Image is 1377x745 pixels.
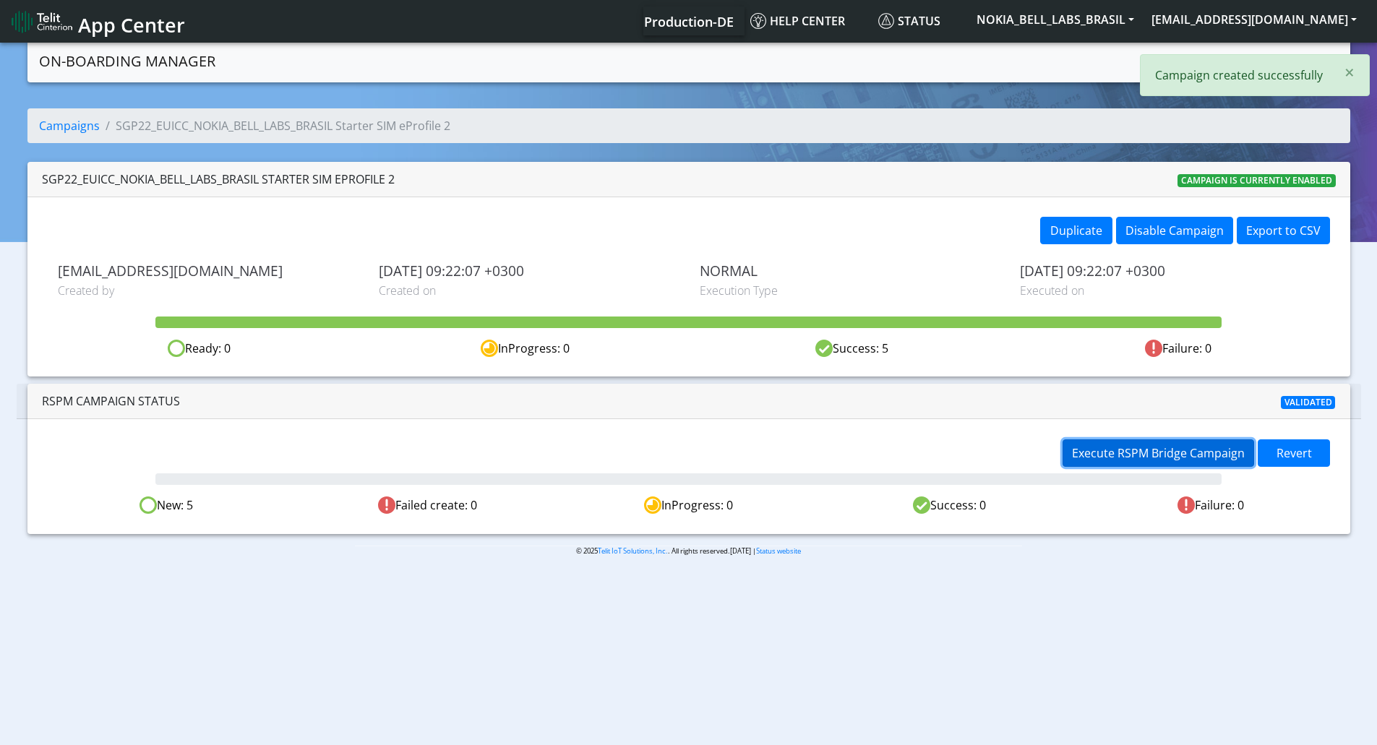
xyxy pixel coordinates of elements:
[42,393,180,409] span: RSPM Campaign Status
[700,262,999,279] span: NORMAL
[58,282,357,299] span: Created by
[815,340,833,357] img: success.svg
[168,340,185,357] img: ready.svg
[558,496,819,514] div: InProgress: 0
[750,13,766,29] img: knowledge.svg
[968,7,1143,33] button: NOKIA_BELL_LABS_BRASIL
[1258,439,1330,467] button: Revert
[78,12,185,38] span: App Center
[819,496,1080,514] div: Success: 0
[1080,496,1341,514] div: Failure: 0
[140,496,157,514] img: Ready
[872,7,968,35] a: Status
[481,340,498,357] img: in-progress.svg
[39,118,100,134] a: Campaigns
[1224,46,1339,74] a: Create campaign
[1277,445,1312,461] span: Revert
[379,262,678,279] span: [DATE] 09:22:07 +0300
[12,6,183,37] a: App Center
[1015,340,1341,358] div: Failure: 0
[598,546,668,556] a: Telit IoT Solutions, Inc.
[27,108,1350,155] nav: breadcrumb
[39,47,215,76] a: On-Boarding Manager
[378,496,395,514] img: Failed
[745,7,872,35] a: Help center
[362,340,688,358] div: InProgress: 0
[700,282,999,299] span: Execution Type
[1143,7,1365,33] button: [EMAIL_ADDRESS][DOMAIN_NAME]
[12,10,72,33] img: logo-telit-cinterion-gw-new.png
[379,282,678,299] span: Created on
[1177,174,1336,187] span: Campaign is currently enabled
[1145,340,1162,357] img: fail.svg
[644,13,734,30] span: Production-DE
[1072,445,1245,461] span: Execute RSPM Bridge Campaign
[1020,282,1319,299] span: Executed on
[750,13,845,29] span: Help center
[1063,439,1254,467] button: Execute RSPM Bridge Campaign
[878,13,894,29] img: status.svg
[878,13,940,29] span: Status
[1116,217,1233,244] button: Disable Campaign
[100,117,450,134] li: SGP22_EUICC_NOKIA_BELL_LABS_BRASIL Starter SIM eProfile 2
[1344,60,1355,84] span: ×
[1146,46,1224,74] a: Campaigns
[297,496,558,514] div: Failed create: 0
[913,496,930,514] img: Success
[1177,496,1195,514] img: Failed
[1155,66,1323,84] p: Campaign created successfully
[42,171,395,188] div: SGP22_EUICC_NOKIA_BELL_LABS_BRASIL Starter SIM eProfile 2
[1020,262,1319,279] span: [DATE] 09:22:07 +0300
[1281,396,1336,409] span: Validated
[36,340,362,358] div: Ready: 0
[1330,55,1369,90] button: Close
[756,546,801,556] a: Status website
[643,7,733,35] a: Your current platform instance
[1237,217,1330,244] button: Export to CSV
[644,496,661,514] img: In progress
[1040,217,1112,244] button: Duplicate
[58,262,357,279] span: [EMAIL_ADDRESS][DOMAIN_NAME]
[36,496,297,514] div: New: 5
[689,340,1015,358] div: Success: 5
[355,546,1022,556] p: © 2025 . All rights reserved.[DATE] |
